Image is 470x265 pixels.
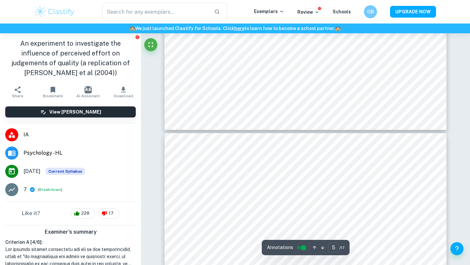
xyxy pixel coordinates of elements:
span: Share [12,94,23,98]
p: 7 [23,186,27,194]
h6: Like it? [22,210,40,217]
div: 17 [98,208,119,219]
input: Search for any exemplars... [102,3,209,21]
h6: OB [367,8,374,15]
button: AI Assistant [70,83,106,101]
button: Report issue [135,35,140,39]
img: Clastify logo [34,5,75,18]
button: Help and Feedback [450,242,463,255]
button: Breakdown [39,187,61,193]
span: AI Assistant [76,94,100,98]
span: Download [114,94,133,98]
p: Review [297,8,320,16]
span: IA [23,131,136,139]
h6: Criterion A [ 4 / 6 ]: [5,239,136,246]
h6: Examiner's summary [3,228,138,236]
h6: View [PERSON_NAME] [49,108,101,116]
span: Current Syllabus [46,168,85,175]
div: This exemplar is based on the current syllabus. Feel free to refer to it for inspiration/ideas wh... [46,168,85,175]
button: OB [364,5,377,18]
button: Bookmark [35,83,70,101]
span: 🏫 [335,26,341,31]
button: View [PERSON_NAME] [5,106,136,117]
h1: An experiment to investigate the influence of perceived effort on judgements of quality (a replic... [5,39,136,78]
a: Schools [333,9,351,14]
span: 🏫 [130,26,135,31]
span: Psychology - HL [23,149,136,157]
span: 17 [105,210,117,217]
button: Download [106,83,141,101]
img: AI Assistant [85,86,92,93]
span: Bookmark [43,94,63,98]
h6: We just launched Clastify for Schools. Click to learn how to become a school partner. [1,25,469,32]
span: ( ) [38,187,62,193]
span: [DATE] [23,167,40,175]
div: 228 [71,208,95,219]
button: UPGRADE NOW [390,6,436,18]
span: 228 [78,210,93,217]
p: Exemplars [254,8,284,15]
a: here [234,26,244,31]
span: Annotations [267,244,293,251]
span: / 17 [339,245,344,251]
button: Fullscreen [144,38,157,51]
